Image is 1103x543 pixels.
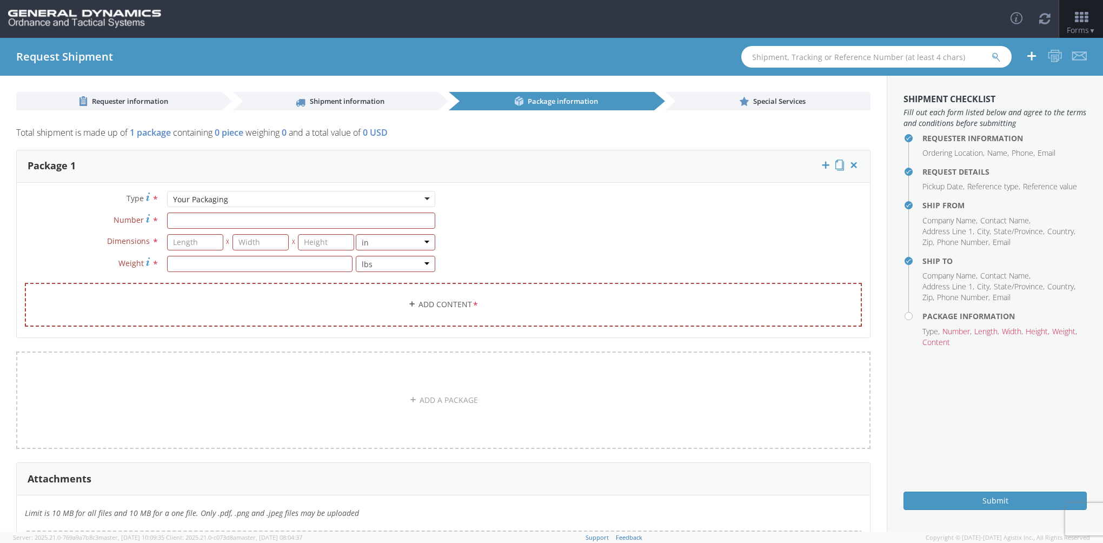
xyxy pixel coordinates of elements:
[1026,326,1049,337] li: Height
[166,533,302,541] span: Client: 2025.21.0-c073d8a
[980,215,1031,226] li: Contact Name
[16,92,222,110] a: Requester information
[98,533,164,541] span: master, [DATE] 10:09:35
[922,237,934,248] li: Zip
[232,234,289,250] input: Width
[16,127,871,144] p: Total shipment is made up of containing weighing and a total value of
[236,533,302,541] span: master, [DATE] 08:04:37
[92,96,168,106] span: Requester information
[922,270,978,281] li: Company Name
[665,92,871,110] a: Special Services
[980,270,1031,281] li: Contact Name
[1038,148,1055,158] li: Email
[1089,26,1095,35] span: ▼
[289,234,298,250] span: X
[363,127,388,138] span: 0 USD
[173,194,228,205] div: Your Packaging
[993,292,1011,303] li: Email
[16,51,113,63] h4: Request Shipment
[25,283,862,327] a: Add Content
[967,181,1020,192] li: Reference type
[922,337,950,348] li: Content
[28,161,76,171] h3: Package 1
[922,201,1087,209] h4: Ship From
[1023,181,1077,192] li: Reference value
[223,234,232,250] span: X
[922,226,974,237] li: Address Line 1
[8,10,161,28] img: gd-ots-0c3321f2eb4c994f95cb.png
[118,258,144,268] span: Weight
[1002,326,1023,337] li: Width
[167,234,223,250] input: Length
[1047,226,1075,237] li: Country
[922,215,978,226] li: Company Name
[942,326,972,337] li: Number
[922,312,1087,320] h4: Package Information
[215,127,243,138] span: 0 piece
[903,95,1087,104] h3: Shipment Checklist
[903,107,1087,129] span: Fill out each form listed below and agree to the terms and conditions before submitting
[114,215,144,225] span: Number
[741,46,1012,68] input: Shipment, Tracking or Reference Number (at least 4 chars)
[528,96,598,106] span: Package information
[1052,326,1077,337] li: Weight
[16,352,871,449] a: ADD A PACKAGE
[987,148,1009,158] li: Name
[127,193,144,203] span: Type
[977,226,991,237] li: City
[926,533,1090,542] span: Copyright © [DATE]-[DATE] Agistix Inc., All Rights Reserved
[977,281,991,292] li: City
[310,96,384,106] span: Shipment information
[13,533,164,541] span: Server: 2025.21.0-769a9a7b8c3
[903,492,1087,510] button: Submit
[922,281,974,292] li: Address Line 1
[993,237,1011,248] li: Email
[1012,148,1035,158] li: Phone
[974,326,999,337] li: Length
[586,533,609,541] a: Support
[922,292,934,303] li: Zip
[130,127,171,138] span: 1 package
[937,292,990,303] li: Phone Number
[28,474,91,485] h3: Attachments
[282,127,287,138] span: 0
[922,168,1087,176] h4: Request Details
[937,237,990,248] li: Phone Number
[994,226,1045,237] li: State/Province
[1067,25,1095,35] span: Forms
[449,92,654,110] a: Package information
[616,533,642,541] a: Feedback
[922,148,985,158] li: Ordering Location
[1047,281,1075,292] li: Country
[753,96,806,106] span: Special Services
[107,236,150,246] span: Dimensions
[922,134,1087,142] h4: Requester Information
[232,92,438,110] a: Shipment information
[298,234,354,250] input: Height
[922,181,965,192] li: Pickup Date
[994,281,1045,292] li: State/Province
[922,326,940,337] li: Type
[25,509,862,525] h5: Limit is 10 MB for all files and 10 MB for a one file. Only .pdf, .png and .jpeg files may be upl...
[922,257,1087,265] h4: Ship To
